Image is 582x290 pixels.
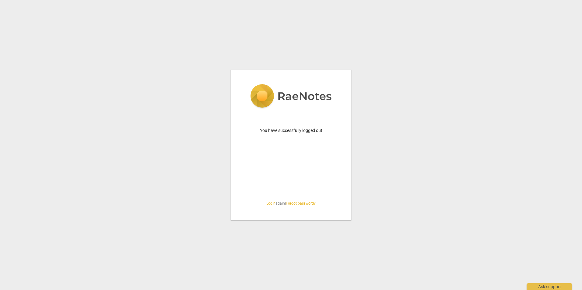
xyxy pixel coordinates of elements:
span: again | [245,201,337,206]
a: Login [266,201,275,205]
a: Forgot password? [286,201,316,205]
p: You have successfully logged out [245,127,337,134]
div: Ask support [527,283,572,290]
img: 5ac2273c67554f335776073100b6d88f.svg [250,84,332,109]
